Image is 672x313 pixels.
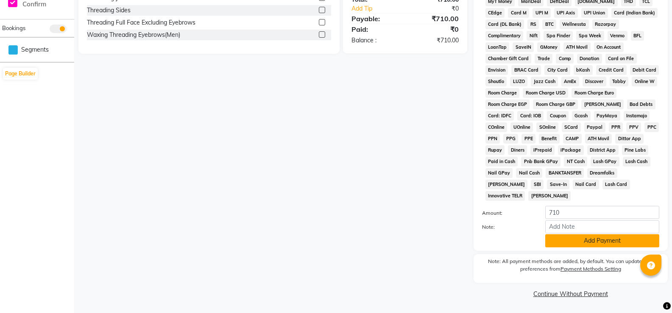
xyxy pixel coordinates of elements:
span: Diners [508,145,527,155]
span: Comp [556,54,574,64]
span: Complimentary [485,31,524,41]
span: BFL [631,31,644,41]
span: On Account [594,42,624,52]
span: Donation [577,54,602,64]
span: CEdge [485,8,505,18]
div: Payable: [345,14,405,24]
span: Online W [632,77,657,86]
span: Trade [535,54,552,64]
span: [PERSON_NAME] [485,180,528,189]
span: Card on File [605,54,637,64]
button: Add Payment [545,234,659,247]
span: Save-In [547,180,569,189]
span: Pine Labs [622,145,649,155]
span: [PERSON_NAME] [528,191,571,201]
span: BTC [542,19,556,29]
span: Lash Card [602,180,630,189]
span: Nift [527,31,540,41]
span: Wellnessta [560,19,589,29]
div: ₹0 [405,24,465,34]
div: Threading Sides [87,6,131,15]
span: ATH Movil [563,42,591,52]
span: PayMaya [594,111,620,121]
span: Room Charge GBP [533,100,578,109]
span: LoanTap [485,42,510,52]
span: Shoutlo [485,77,507,86]
span: Lash GPay [591,157,619,166]
span: BANKTANSFER [546,168,584,178]
label: Note: All payment methods are added, by default. You can update your preferences from [482,258,659,276]
label: Note: [476,223,539,231]
span: UOnline [510,122,533,132]
label: Payment Methods Setting [560,265,621,273]
span: Dreamfolks [587,168,617,178]
span: ATH Movil [585,134,612,144]
span: iPrepaid [530,145,555,155]
span: Jazz Cash [531,77,558,86]
span: Gcash [572,111,591,121]
span: Nail Cash [516,168,542,178]
div: ₹0 [415,4,465,13]
span: UPI Axis [554,8,578,18]
span: Spa Week [576,31,604,41]
a: Continue Without Payment [475,290,666,299]
span: Chamber Gift Card [485,54,532,64]
span: PPC [644,122,659,132]
div: Threading Full Face Excluding Eyebrows [87,18,195,27]
a: Add Tip [345,4,415,13]
span: Dittor App [615,134,644,144]
span: BRAC Card [511,65,541,75]
span: Room Charge [485,88,520,98]
span: PPE [521,134,535,144]
div: Waxing Threading Eyebrows(Men) [87,30,180,39]
span: Credit Card [596,65,627,75]
div: Paid: [345,24,405,34]
span: Card: IOB [517,111,544,121]
input: Amount [545,206,659,219]
span: Rupay [485,145,505,155]
div: ₹710.00 [405,14,465,24]
span: City Card [544,65,570,75]
span: UPI Union [581,8,608,18]
span: bKash [574,65,593,75]
input: Add Note [545,220,659,233]
span: NT Cash [564,157,587,166]
span: iPackage [558,145,584,155]
span: COnline [485,122,507,132]
span: PPG [503,134,518,144]
span: SaveIN [513,42,534,52]
span: Razorpay [592,19,619,29]
span: Bad Debts [627,100,655,109]
button: Page Builder [3,68,38,80]
span: CAMP [563,134,582,144]
span: LUZO [510,77,527,86]
span: GMoney [537,42,560,52]
span: Segments [21,45,49,54]
span: PPR [609,122,623,132]
span: SBI [531,180,544,189]
label: Amount: [476,209,539,217]
span: Tabby [610,77,629,86]
span: Card (Indian Bank) [611,8,658,18]
span: Nail GPay [485,168,513,178]
span: Paypal [584,122,605,132]
span: Debit Card [630,65,659,75]
span: RS [527,19,539,29]
span: PPV [626,122,641,132]
span: Card: IDFC [485,111,514,121]
span: Instamojo [624,111,650,121]
span: Card M [508,8,529,18]
span: Nail Card [573,180,599,189]
span: Benefit [539,134,560,144]
span: AmEx [561,77,579,86]
span: Coupon [547,111,569,121]
div: ₹710.00 [405,36,465,45]
span: SOnline [536,122,558,132]
span: Room Charge USD [523,88,568,98]
span: [PERSON_NAME] [581,100,624,109]
span: Card (DL Bank) [485,19,524,29]
span: Room Charge EGP [485,100,530,109]
span: Lash Cash [623,157,650,166]
span: PPN [485,134,500,144]
span: Venmo [608,31,627,41]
